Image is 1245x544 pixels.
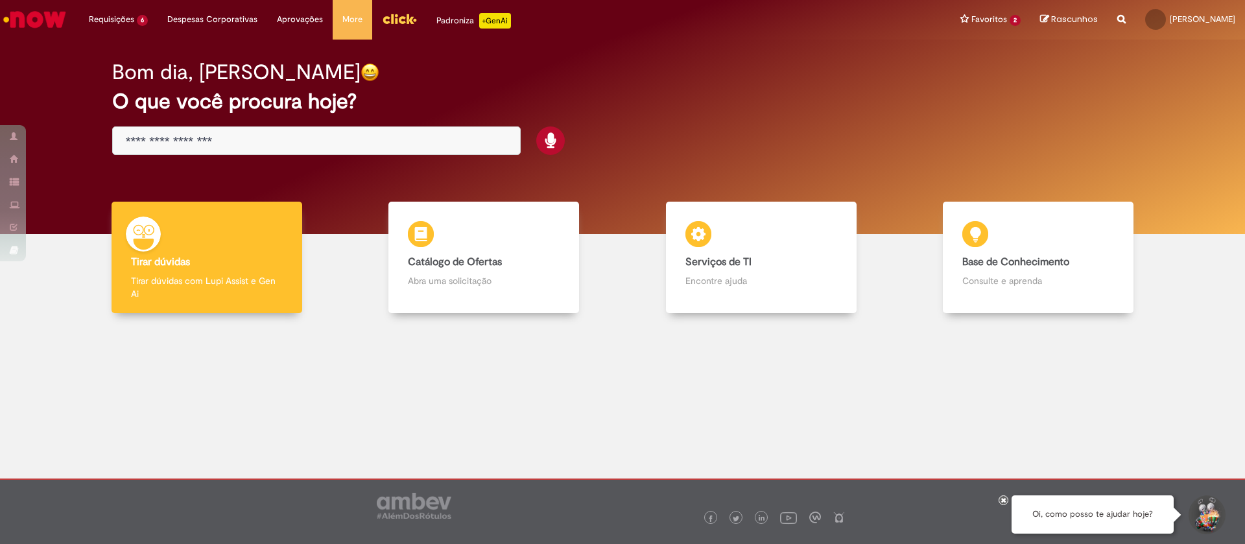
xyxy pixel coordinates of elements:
[167,13,257,26] span: Despesas Corporativas
[112,90,1133,113] h2: O que você procura hoje?
[1187,495,1226,534] button: Iniciar Conversa de Suporte
[68,202,346,314] a: Tirar dúvidas Tirar dúvidas com Lupi Assist e Gen Ai
[685,274,837,287] p: Encontre ajuda
[809,512,821,523] img: logo_footer_workplace.png
[685,255,752,268] b: Serviços de TI
[346,202,623,314] a: Catálogo de Ofertas Abra uma solicitação
[277,13,323,26] span: Aprovações
[131,274,283,300] p: Tirar dúvidas com Lupi Assist e Gen Ai
[1012,495,1174,534] div: Oi, como posso te ajudar hoje?
[112,61,361,84] h2: Bom dia, [PERSON_NAME]
[408,255,502,268] b: Catálogo de Ofertas
[377,493,451,519] img: logo_footer_ambev_rotulo_gray.png
[900,202,1178,314] a: Base de Conhecimento Consulte e aprenda
[131,255,190,268] b: Tirar dúvidas
[733,515,739,522] img: logo_footer_twitter.png
[833,512,845,523] img: logo_footer_naosei.png
[382,9,417,29] img: click_logo_yellow_360x200.png
[1170,14,1235,25] span: [PERSON_NAME]
[342,13,362,26] span: More
[137,15,148,26] span: 6
[780,509,797,526] img: logo_footer_youtube.png
[962,255,1069,268] b: Base de Conhecimento
[89,13,134,26] span: Requisições
[408,274,560,287] p: Abra uma solicitação
[759,515,765,523] img: logo_footer_linkedin.png
[707,515,714,522] img: logo_footer_facebook.png
[1010,15,1021,26] span: 2
[962,274,1114,287] p: Consulte e aprenda
[622,202,900,314] a: Serviços de TI Encontre ajuda
[1,6,68,32] img: ServiceNow
[1040,14,1098,26] a: Rascunhos
[479,13,511,29] p: +GenAi
[971,13,1007,26] span: Favoritos
[1051,13,1098,25] span: Rascunhos
[436,13,511,29] div: Padroniza
[361,63,379,82] img: happy-face.png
